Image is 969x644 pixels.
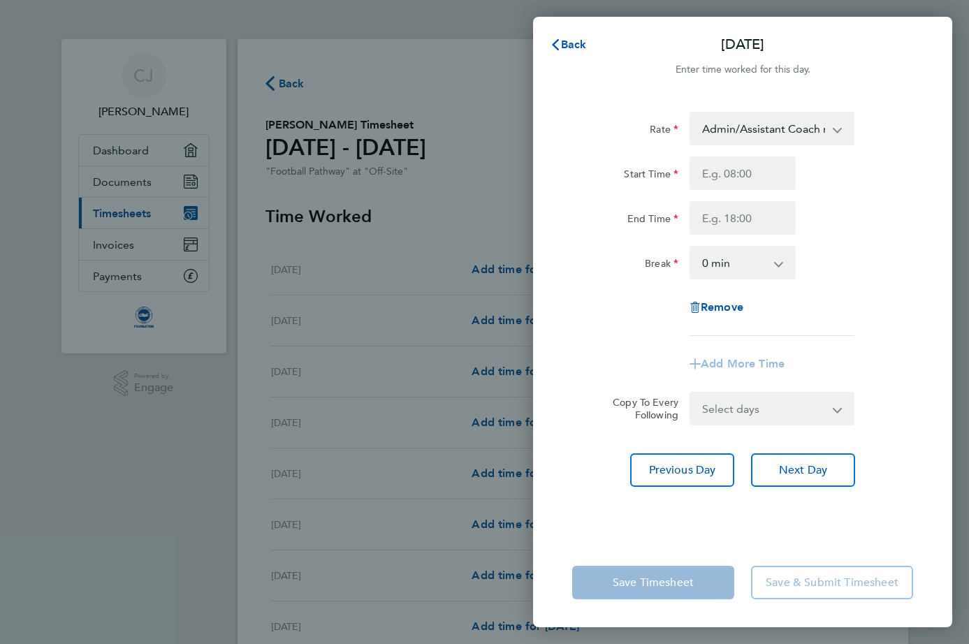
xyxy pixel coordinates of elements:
label: End Time [627,212,678,229]
input: E.g. 08:00 [690,156,796,190]
span: Back [561,38,587,51]
span: Next Day [779,463,827,477]
span: Previous Day [649,463,716,477]
label: Rate [650,123,678,140]
label: Start Time [624,168,678,184]
label: Copy To Every Following [602,396,678,421]
input: E.g. 18:00 [690,201,796,235]
button: Remove [690,302,743,313]
span: Remove [701,300,743,314]
div: Enter time worked for this day. [533,61,952,78]
button: Previous Day [630,453,734,487]
label: Break [645,257,678,274]
button: Back [536,31,601,59]
p: [DATE] [721,35,764,54]
button: Next Day [751,453,855,487]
